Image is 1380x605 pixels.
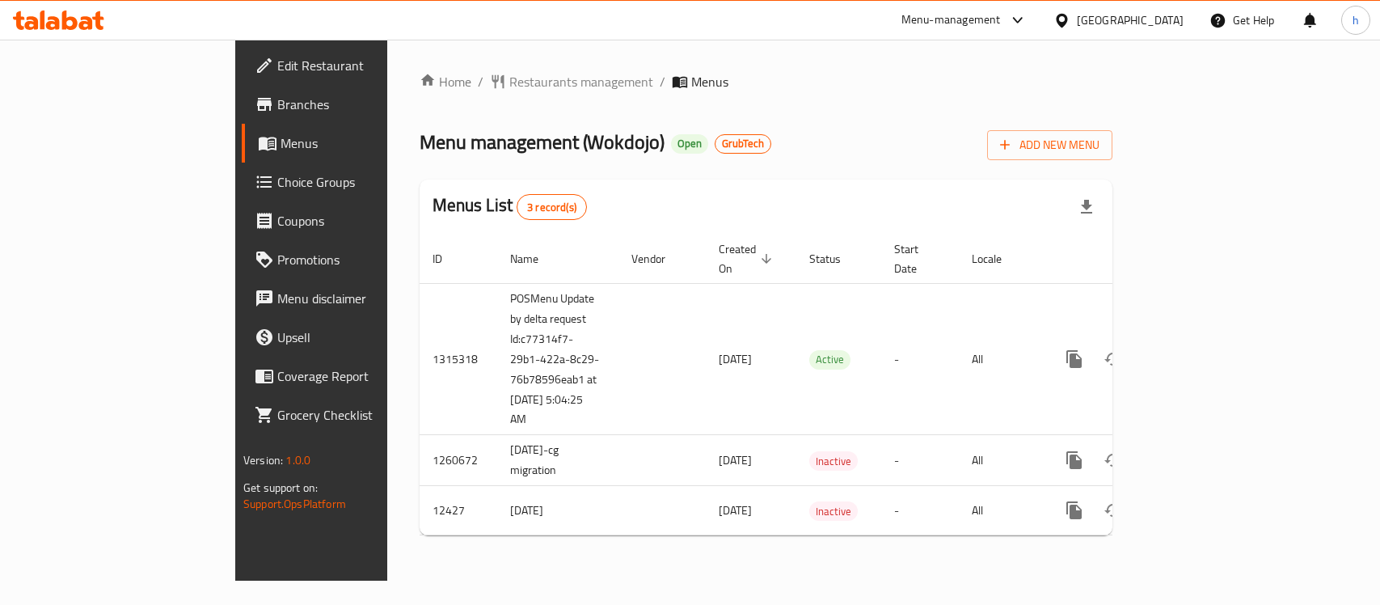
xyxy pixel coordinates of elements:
[242,318,466,357] a: Upsell
[959,435,1042,486] td: All
[242,279,466,318] a: Menu disclaimer
[517,200,586,215] span: 3 record(s)
[1077,11,1184,29] div: [GEOGRAPHIC_DATA]
[959,283,1042,435] td: All
[881,435,959,486] td: -
[497,486,618,535] td: [DATE]
[894,239,939,278] span: Start Date
[281,133,453,153] span: Menus
[433,249,463,269] span: ID
[1353,11,1359,29] span: h
[243,477,318,498] span: Get support on:
[1094,441,1133,480] button: Change Status
[715,137,770,150] span: GrubTech
[243,493,346,514] a: Support.OpsPlatform
[809,249,862,269] span: Status
[242,85,466,124] a: Branches
[242,46,466,85] a: Edit Restaurant
[420,72,1112,91] nav: breadcrumb
[277,366,453,386] span: Coverage Report
[277,56,453,75] span: Edit Restaurant
[478,72,483,91] li: /
[987,130,1112,160] button: Add New Menu
[1055,441,1094,480] button: more
[242,124,466,163] a: Menus
[242,240,466,279] a: Promotions
[1055,491,1094,530] button: more
[243,450,283,471] span: Version:
[1067,188,1106,226] div: Export file
[277,95,453,114] span: Branches
[809,451,858,471] div: Inactive
[277,289,453,308] span: Menu disclaimer
[719,450,752,471] span: [DATE]
[420,124,665,160] span: Menu management ( Wokdojo )
[809,350,850,370] div: Active
[1042,235,1223,284] th: Actions
[631,249,686,269] span: Vendor
[809,502,858,521] span: Inactive
[1055,340,1094,379] button: more
[1094,340,1133,379] button: Change Status
[719,500,752,521] span: [DATE]
[277,211,453,231] span: Coupons
[881,486,959,535] td: -
[671,137,708,150] span: Open
[277,328,453,347] span: Upsell
[809,501,858,521] div: Inactive
[809,350,850,369] span: Active
[972,249,1023,269] span: Locale
[285,450,310,471] span: 1.0.0
[509,72,653,91] span: Restaurants management
[660,72,665,91] li: /
[277,172,453,192] span: Choice Groups
[497,283,618,435] td: POSMenu Update by delta request Id:c77314f7-29b1-422a-8c29-76b78596eab1 at [DATE] 5:04:25 AM
[242,163,466,201] a: Choice Groups
[671,134,708,154] div: Open
[881,283,959,435] td: -
[809,452,858,471] span: Inactive
[1094,491,1133,530] button: Change Status
[277,405,453,425] span: Grocery Checklist
[433,193,587,220] h2: Menus List
[242,357,466,396] a: Coverage Report
[691,72,728,91] span: Menus
[510,249,559,269] span: Name
[719,239,777,278] span: Created On
[901,11,1001,30] div: Menu-management
[242,396,466,434] a: Grocery Checklist
[719,349,752,370] span: [DATE]
[277,250,453,269] span: Promotions
[490,72,653,91] a: Restaurants management
[1000,135,1099,155] span: Add New Menu
[959,486,1042,535] td: All
[242,201,466,240] a: Coupons
[497,435,618,486] td: [DATE]-cg migration
[517,194,587,220] div: Total records count
[420,235,1223,536] table: enhanced table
